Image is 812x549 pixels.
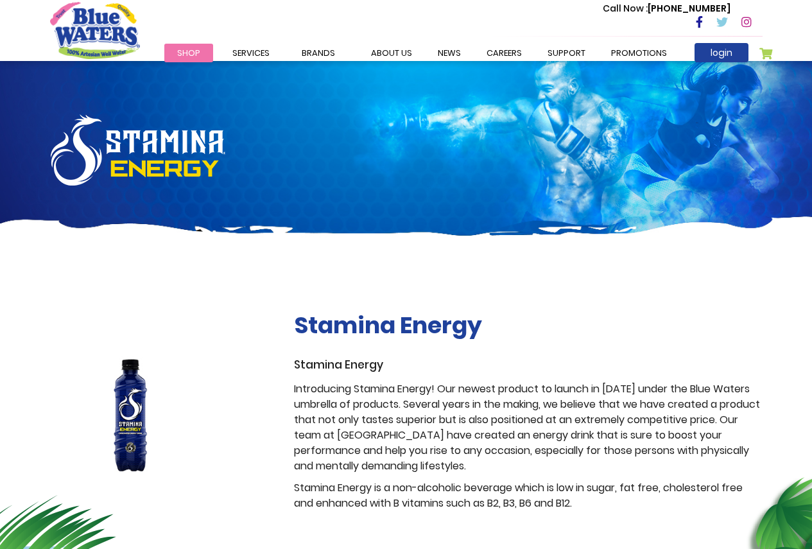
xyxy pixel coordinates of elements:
h3: Stamina Energy [294,358,763,372]
p: [PHONE_NUMBER] [603,2,730,15]
span: Services [232,47,270,59]
a: News [425,44,474,62]
p: Introducing Stamina Energy! Our newest product to launch in [DATE] under the Blue Waters umbrella... [294,381,763,474]
a: Promotions [598,44,680,62]
a: careers [474,44,535,62]
h2: Stamina Energy [294,311,763,339]
span: Shop [177,47,200,59]
span: Brands [302,47,335,59]
p: Stamina Energy is a non-alcoholic beverage which is low in sugar, fat free, cholesterol free and ... [294,480,763,511]
a: store logo [50,2,140,58]
span: Call Now : [603,2,648,15]
a: login [695,43,748,62]
img: stamina-energy.jpg [50,356,211,473]
a: about us [358,44,425,62]
a: support [535,44,598,62]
